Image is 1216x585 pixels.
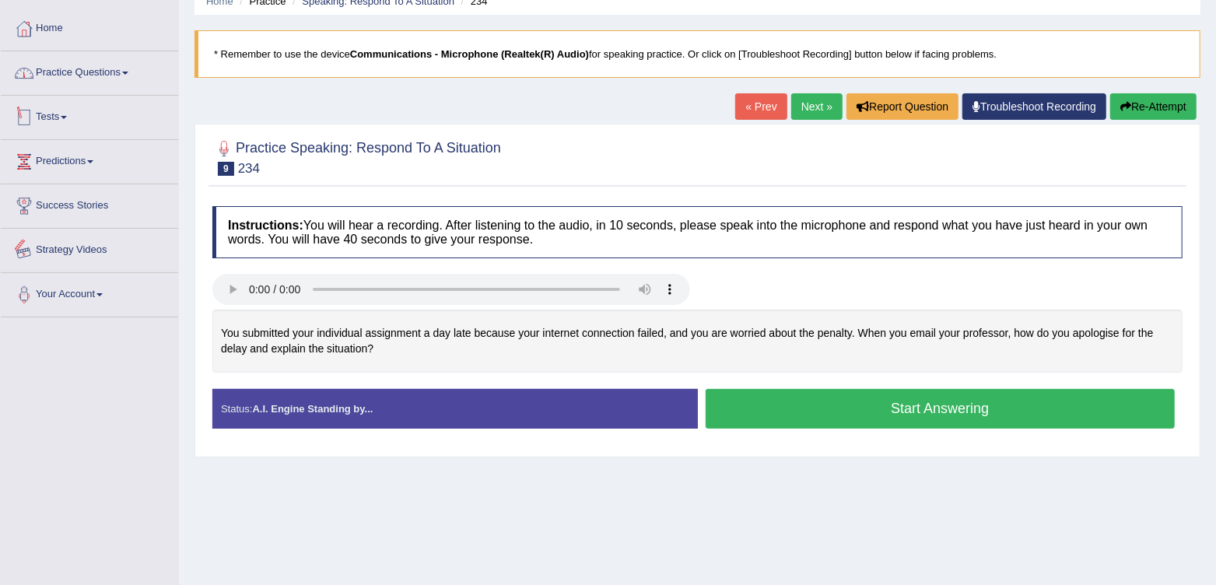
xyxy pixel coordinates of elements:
blockquote: * Remember to use the device for speaking practice. Or click on [Troubleshoot Recording] button b... [194,30,1200,78]
b: Instructions: [228,219,303,232]
div: You submitted your individual assignment a day late because your internet connection failed, and ... [212,310,1183,373]
span: 9 [218,162,234,176]
button: Report Question [846,93,958,120]
div: Status: [212,389,698,429]
a: Strategy Videos [1,229,178,268]
h4: You will hear a recording. After listening to the audio, in 10 seconds, please speak into the mic... [212,206,1183,258]
a: Tests [1,96,178,135]
a: Predictions [1,140,178,179]
a: Next » [791,93,843,120]
h2: Practice Speaking: Respond To A Situation [212,137,501,176]
a: Practice Questions [1,51,178,90]
b: Communications - Microphone (Realtek(R) Audio) [350,48,589,60]
a: Your Account [1,273,178,312]
small: 234 [238,161,260,176]
a: « Prev [735,93,787,120]
button: Re-Attempt [1110,93,1197,120]
a: Troubleshoot Recording [962,93,1106,120]
a: Success Stories [1,184,178,223]
strong: A.I. Engine Standing by... [252,403,373,415]
a: Home [1,7,178,46]
button: Start Answering [706,389,1176,429]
